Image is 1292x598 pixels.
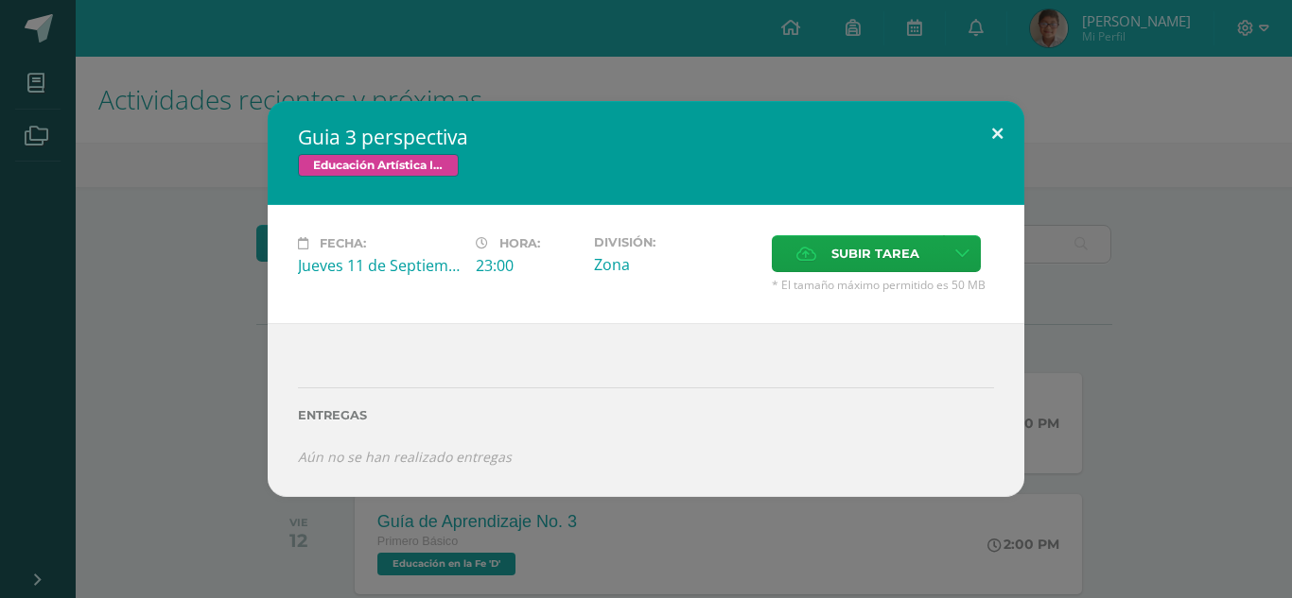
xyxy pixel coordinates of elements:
label: División: [594,235,757,249]
span: Educación Artística II, Artes Plásticas [298,154,459,177]
label: Entregas [298,408,994,422]
span: Hora: [499,236,540,250]
span: Fecha: [320,236,366,250]
div: Jueves 11 de Septiembre [298,255,461,276]
span: Subir tarea [831,236,919,271]
div: 23:00 [476,255,579,276]
button: Close (Esc) [970,101,1024,165]
div: Zona [594,254,757,275]
h2: Guia 3 perspectiva [298,124,994,150]
i: Aún no se han realizado entregas [298,448,512,466]
span: * El tamaño máximo permitido es 50 MB [772,277,994,293]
